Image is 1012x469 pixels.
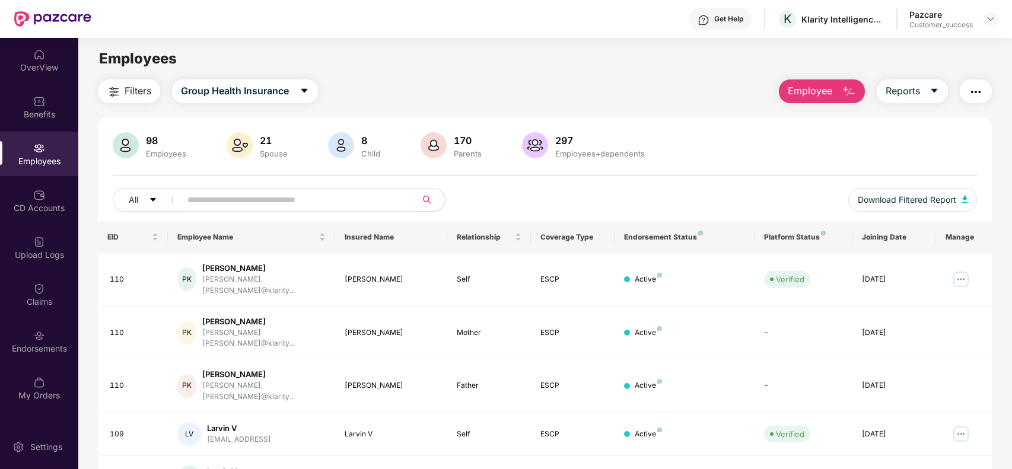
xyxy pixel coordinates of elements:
div: Employees [144,149,189,158]
span: Filters [125,84,151,98]
div: Klarity Intelligence [GEOGRAPHIC_DATA] [801,14,884,25]
div: 98 [144,135,189,146]
div: [PERSON_NAME].[PERSON_NAME]@klarity... [202,327,326,350]
div: [PERSON_NAME] [202,263,326,274]
span: Employee Name [177,232,317,242]
img: svg+xml;base64,PHN2ZyB4bWxucz0iaHR0cDovL3d3dy53My5vcmcvMjAwMC9zdmciIHhtbG5zOnhsaW5rPSJodHRwOi8vd3... [962,196,968,203]
button: Reportscaret-down [877,79,948,103]
div: Parents [451,149,484,158]
span: Reports [886,84,920,98]
div: 170 [451,135,484,146]
img: svg+xml;base64,PHN2ZyB4bWxucz0iaHR0cDovL3d3dy53My5vcmcvMjAwMC9zdmciIHdpZHRoPSIyNCIgaGVpZ2h0PSIyNC... [969,85,983,99]
div: Customer_success [909,20,973,30]
div: Spouse [257,149,290,158]
div: Pazcare [909,9,973,20]
img: svg+xml;base64,PHN2ZyBpZD0iU2V0dGluZy0yMHgyMCIgeG1sbnM9Imh0dHA6Ly93d3cudzMub3JnLzIwMDAvc3ZnIiB3aW... [12,441,24,453]
div: Mother [457,327,521,339]
div: Active [635,429,662,440]
span: Employees [99,50,177,67]
th: Coverage Type [531,221,615,253]
img: svg+xml;base64,PHN2ZyB4bWxucz0iaHR0cDovL3d3dy53My5vcmcvMjAwMC9zdmciIHhtbG5zOnhsaW5rPSJodHRwOi8vd3... [227,132,253,158]
div: Settings [27,441,66,453]
img: svg+xml;base64,PHN2ZyBpZD0iRW1wbG95ZWVzIiB4bWxucz0iaHR0cDovL3d3dy53My5vcmcvMjAwMC9zdmciIHdpZHRoPS... [33,142,45,154]
img: manageButton [951,270,970,289]
div: 21 [257,135,290,146]
div: Child [359,149,383,158]
div: ESCP [540,327,605,339]
img: svg+xml;base64,PHN2ZyB4bWxucz0iaHR0cDovL3d3dy53My5vcmcvMjAwMC9zdmciIHhtbG5zOnhsaW5rPSJodHRwOi8vd3... [328,132,354,158]
th: Joining Date [852,221,936,253]
img: svg+xml;base64,PHN2ZyB4bWxucz0iaHR0cDovL3d3dy53My5vcmcvMjAwMC9zdmciIHdpZHRoPSI4IiBoZWlnaHQ9IjgiIH... [657,427,662,432]
div: [PERSON_NAME].[PERSON_NAME]@klarity... [202,274,326,296]
div: 8 [359,135,383,146]
img: svg+xml;base64,PHN2ZyB4bWxucz0iaHR0cDovL3d3dy53My5vcmcvMjAwMC9zdmciIHdpZHRoPSIyNCIgaGVpZ2h0PSIyNC... [107,85,121,99]
span: Employee [788,84,832,98]
th: EID [98,221,168,253]
span: Relationship [457,232,513,242]
div: PK [177,374,196,398]
div: ESCP [540,274,605,285]
button: Allcaret-down [113,188,185,212]
td: - [755,359,852,413]
div: Verified [776,428,804,440]
div: Active [635,327,662,339]
img: svg+xml;base64,PHN2ZyBpZD0iRHJvcGRvd24tMzJ4MzIiIHhtbG5zPSJodHRwOi8vd3d3LnczLm9yZy8yMDAwL3N2ZyIgd2... [986,14,995,24]
span: search [416,195,439,205]
div: Endorsement Status [624,232,745,242]
button: Download Filtered Report [848,188,978,212]
img: svg+xml;base64,PHN2ZyBpZD0iVXBsb2FkX0xvZ3MiIGRhdGEtbmFtZT0iVXBsb2FkIExvZ3MiIHhtbG5zPSJodHRwOi8vd3... [33,236,45,248]
div: 110 [110,380,158,391]
th: Insured Name [335,221,447,253]
div: 297 [553,135,647,146]
img: svg+xml;base64,PHN2ZyBpZD0iQmVuZWZpdHMiIHhtbG5zPSJodHRwOi8vd3d3LnczLm9yZy8yMDAwL3N2ZyIgd2lkdGg9Ij... [33,95,45,107]
div: Active [635,274,662,285]
img: svg+xml;base64,PHN2ZyBpZD0iRW5kb3JzZW1lbnRzIiB4bWxucz0iaHR0cDovL3d3dy53My5vcmcvMjAwMC9zdmciIHdpZH... [33,330,45,342]
div: [PERSON_NAME] [345,380,437,391]
td: - [755,307,852,360]
img: svg+xml;base64,PHN2ZyB4bWxucz0iaHR0cDovL3d3dy53My5vcmcvMjAwMC9zdmciIHdpZHRoPSI4IiBoZWlnaHQ9IjgiIH... [698,231,703,235]
div: ESCP [540,380,605,391]
div: PK [177,267,196,291]
div: Get Help [714,14,743,24]
button: Group Health Insurancecaret-down [172,79,318,103]
div: [PERSON_NAME] [345,274,437,285]
img: svg+xml;base64,PHN2ZyB4bWxucz0iaHR0cDovL3d3dy53My5vcmcvMjAwMC9zdmciIHhtbG5zOnhsaW5rPSJodHRwOi8vd3... [842,85,856,99]
div: [DATE] [862,274,927,285]
span: caret-down [930,86,939,97]
span: All [129,193,138,206]
img: svg+xml;base64,PHN2ZyB4bWxucz0iaHR0cDovL3d3dy53My5vcmcvMjAwMC9zdmciIHdpZHRoPSI4IiBoZWlnaHQ9IjgiIH... [821,231,826,235]
div: PK [177,321,196,344]
th: Employee Name [168,221,336,253]
div: ESCP [540,429,605,440]
div: LV [177,422,201,446]
span: Group Health Insurance [181,84,289,98]
div: [DATE] [862,429,927,440]
img: svg+xml;base64,PHN2ZyB4bWxucz0iaHR0cDovL3d3dy53My5vcmcvMjAwMC9zdmciIHhtbG5zOnhsaW5rPSJodHRwOi8vd3... [522,132,548,158]
button: Employee [779,79,865,103]
div: [PERSON_NAME].[PERSON_NAME]@klarity... [202,380,326,403]
div: Active [635,380,662,391]
button: search [416,188,445,212]
div: Father [457,380,521,391]
div: [DATE] [862,327,927,339]
span: EID [107,232,149,242]
img: svg+xml;base64,PHN2ZyB4bWxucz0iaHR0cDovL3d3dy53My5vcmcvMjAwMC9zdmciIHdpZHRoPSI4IiBoZWlnaHQ9IjgiIH... [657,379,662,384]
img: svg+xml;base64,PHN2ZyB4bWxucz0iaHR0cDovL3d3dy53My5vcmcvMjAwMC9zdmciIHhtbG5zOnhsaW5rPSJodHRwOi8vd3... [113,132,139,158]
div: 109 [110,429,158,440]
img: svg+xml;base64,PHN2ZyBpZD0iQ0RfQWNjb3VudHMiIGRhdGEtbmFtZT0iQ0QgQWNjb3VudHMiIHhtbG5zPSJodHRwOi8vd3... [33,189,45,201]
img: svg+xml;base64,PHN2ZyBpZD0iQ2xhaW0iIHhtbG5zPSJodHRwOi8vd3d3LnczLm9yZy8yMDAwL3N2ZyIgd2lkdGg9IjIwIi... [33,283,45,295]
img: svg+xml;base64,PHN2ZyB4bWxucz0iaHR0cDovL3d3dy53My5vcmcvMjAwMC9zdmciIHdpZHRoPSI4IiBoZWlnaHQ9IjgiIH... [657,273,662,277]
div: [PERSON_NAME] [202,316,326,327]
img: svg+xml;base64,PHN2ZyBpZD0iSGVscC0zMngzMiIgeG1sbnM9Imh0dHA6Ly93d3cudzMub3JnLzIwMDAvc3ZnIiB3aWR0aD... [698,14,709,26]
img: manageButton [951,425,970,444]
th: Relationship [447,221,531,253]
div: [EMAIL_ADDRESS] [207,434,271,445]
div: Self [457,429,521,440]
img: svg+xml;base64,PHN2ZyB4bWxucz0iaHR0cDovL3d3dy53My5vcmcvMjAwMC9zdmciIHhtbG5zOnhsaW5rPSJodHRwOi8vd3... [421,132,447,158]
div: [PERSON_NAME] [202,369,326,380]
div: [PERSON_NAME] [345,327,437,339]
div: Larvin V [207,423,271,434]
div: Platform Status [764,232,843,242]
span: caret-down [300,86,309,97]
img: New Pazcare Logo [14,11,91,27]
